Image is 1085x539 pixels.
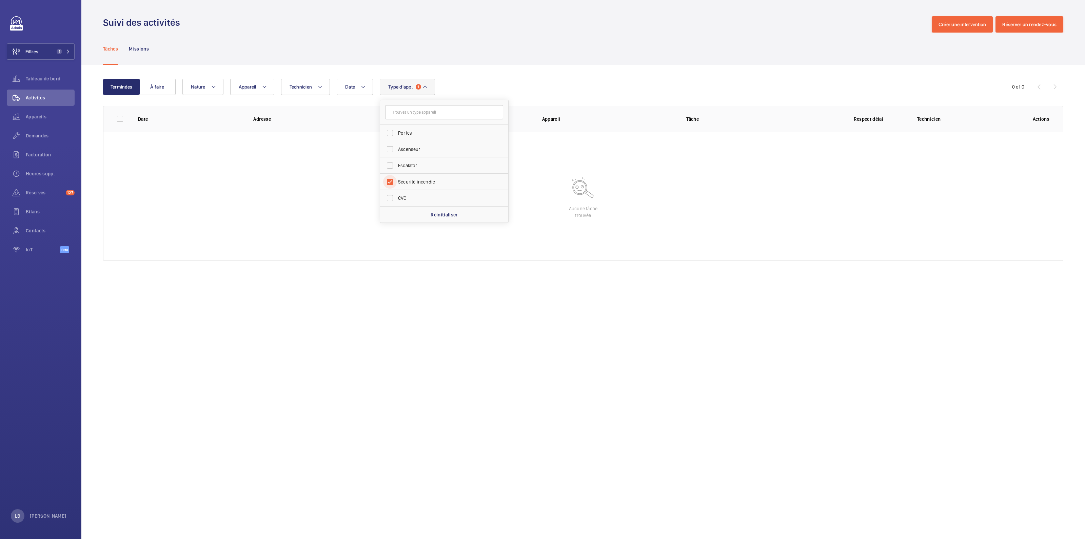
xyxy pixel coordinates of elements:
[103,45,118,52] p: Tâches
[26,170,75,177] span: Heures supp.
[26,113,75,120] span: Appareils
[66,190,75,195] span: 127
[239,84,256,90] span: Appareil
[932,16,993,33] button: Créer une intervention
[337,79,373,95] button: Date
[129,45,149,52] p: Missions
[26,246,60,253] span: IoT
[103,79,140,95] button: Terminées
[26,227,75,234] span: Contacts
[26,94,75,101] span: Activités
[253,116,531,122] p: Adresse
[416,84,421,90] span: 1
[569,205,597,219] p: Aucune tâche trouvée
[26,132,75,139] span: Demandes
[25,48,38,55] span: Filtres
[281,79,330,95] button: Technicien
[345,84,355,90] span: Date
[398,130,491,136] span: Portes
[139,79,176,95] button: À faire
[182,79,223,95] button: Nature
[1012,83,1024,90] div: 0 of 0
[26,208,75,215] span: Bilans
[686,116,820,122] p: Tâche
[917,116,1022,122] p: Technicien
[26,75,75,82] span: Tableau de bord
[995,16,1063,33] button: Réserver un rendez-vous
[380,79,435,95] button: Type d'app.1
[7,43,75,60] button: Filtres1
[138,116,242,122] p: Date
[103,16,184,29] h1: Suivi des activités
[15,513,20,519] p: LB
[60,246,69,253] span: Beta
[1033,116,1049,122] p: Actions
[26,151,75,158] span: Facturation
[398,146,491,153] span: Ascenseur
[26,189,63,196] span: Réserves
[57,49,62,54] span: 1
[398,162,491,169] span: Escalator
[831,116,906,122] p: Respect délai
[230,79,274,95] button: Appareil
[30,513,66,519] p: [PERSON_NAME]
[398,195,491,201] span: CVC
[398,178,491,185] span: Sécurité incendie
[191,84,205,90] span: Nature
[431,211,458,218] p: Réinitialiser
[290,84,312,90] span: Technicien
[542,116,676,122] p: Appareil
[388,84,413,90] span: Type d'app.
[385,105,503,119] input: Trouvez un type appareil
